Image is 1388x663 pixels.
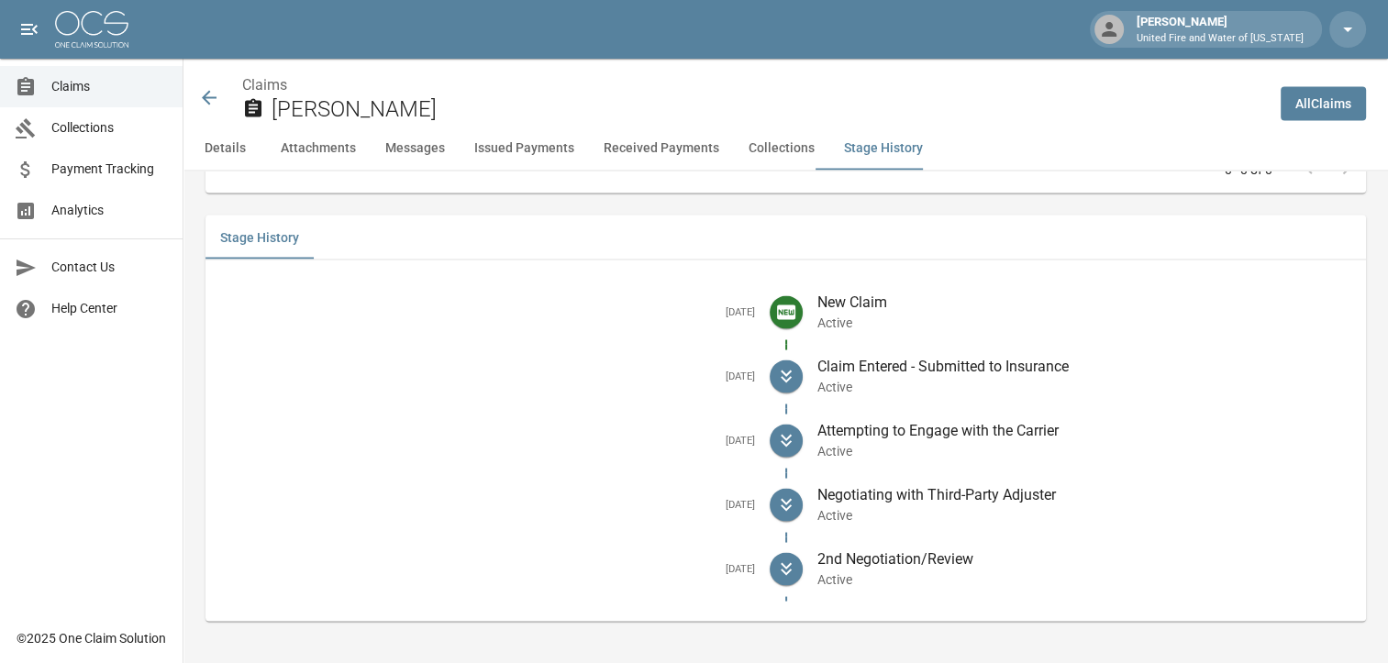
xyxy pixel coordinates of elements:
[734,126,829,170] button: Collections
[51,118,168,138] span: Collections
[817,547,1352,569] p: 2nd Negotiation/Review
[817,483,1352,505] p: Negotiating with Third-Party Adjuster
[51,258,168,277] span: Contact Us
[51,201,168,220] span: Analytics
[272,95,1266,122] h2: [PERSON_NAME]
[205,215,1366,259] div: related-list tabs
[220,370,755,383] h5: [DATE]
[55,11,128,48] img: ocs-logo-white-transparent.png
[371,126,460,170] button: Messages
[11,11,48,48] button: open drawer
[266,126,371,170] button: Attachments
[589,126,734,170] button: Received Payments
[242,73,1266,95] nav: breadcrumb
[220,434,755,448] h5: [DATE]
[51,299,168,318] span: Help Center
[817,505,1352,524] p: Active
[205,215,314,259] button: Stage History
[460,126,589,170] button: Issued Payments
[829,126,938,170] button: Stage History
[1129,13,1311,46] div: [PERSON_NAME]
[17,629,166,647] div: © 2025 One Claim Solution
[817,355,1352,377] p: Claim Entered - Submitted to Insurance
[51,77,168,96] span: Claims
[1281,86,1366,120] a: AllClaims
[817,441,1352,459] p: Active
[183,126,1388,170] div: anchor tabs
[220,305,755,319] h5: [DATE]
[183,126,266,170] button: Details
[51,160,168,179] span: Payment Tracking
[220,498,755,512] h5: [DATE]
[817,291,1352,313] p: New Claim
[817,377,1352,395] p: Active
[1137,31,1304,47] p: United Fire and Water of [US_STATE]
[817,569,1352,588] p: Active
[817,313,1352,331] p: Active
[817,419,1352,441] p: Attempting to Engage with the Carrier
[220,562,755,576] h5: [DATE]
[242,75,287,93] a: Claims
